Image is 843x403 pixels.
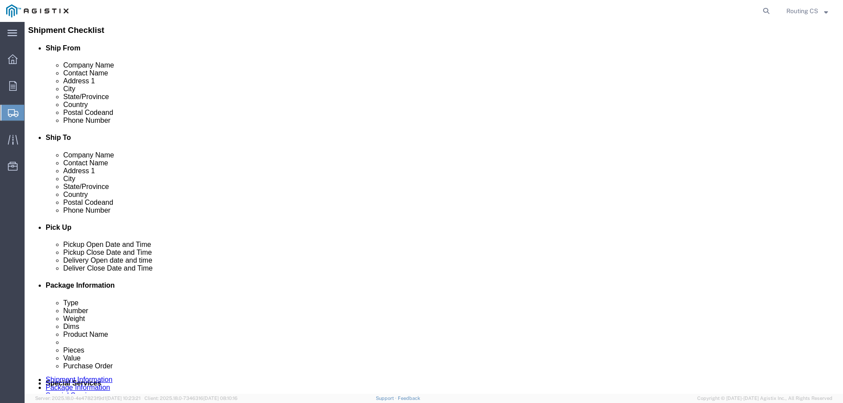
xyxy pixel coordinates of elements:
[6,4,68,18] img: logo
[398,396,420,401] a: Feedback
[25,22,843,394] iframe: To enrich screen reader interactions, please activate Accessibility in Grammarly extension settings
[35,396,140,401] span: Server: 2025.18.0-4e47823f9d1
[144,396,238,401] span: Client: 2025.18.0-7346316
[786,6,831,16] button: Routing CS
[786,6,818,16] span: Routing CS
[376,396,398,401] a: Support
[106,396,140,401] span: [DATE] 10:23:21
[203,396,238,401] span: [DATE] 08:10:16
[697,395,832,402] span: Copyright © [DATE]-[DATE] Agistix Inc., All Rights Reserved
